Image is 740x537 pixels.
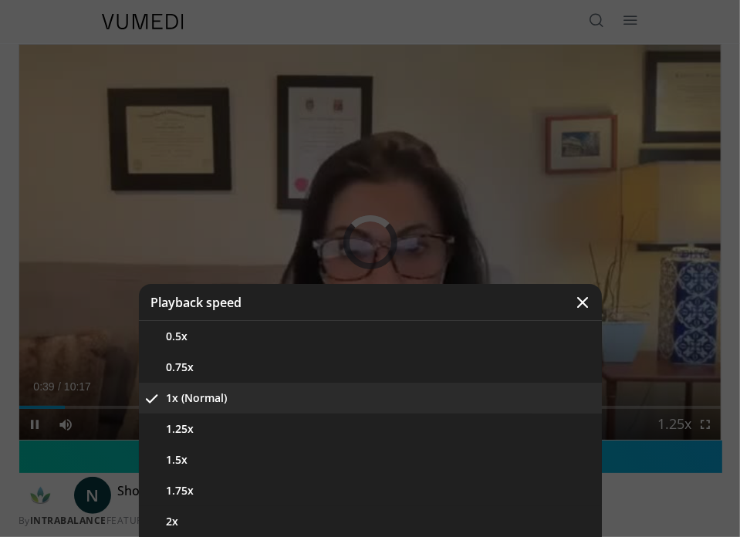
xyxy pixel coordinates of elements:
[139,321,602,352] button: 0.5x
[151,296,242,309] p: Playback speed
[139,352,602,383] button: 0.75x
[102,14,184,29] img: VuMedi Logo
[19,45,721,440] video-js: Video Player
[139,383,602,414] button: 1x (Normal)
[139,414,602,444] button: 1.25x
